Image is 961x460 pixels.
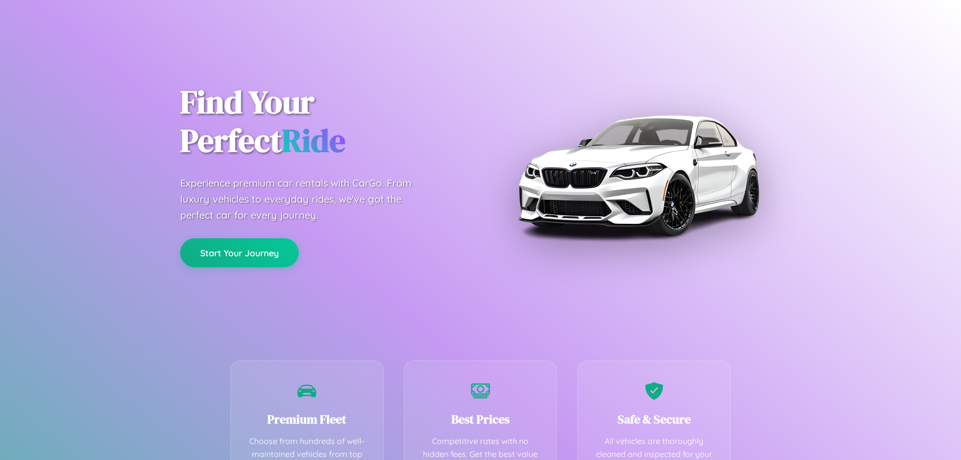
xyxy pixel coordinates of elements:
[180,83,465,160] h1: Find Your Perfect
[419,411,542,427] h3: Best Prices
[513,50,763,300] img: Premium BMW car rental vehicle
[593,411,715,427] h3: Safe & Secure
[282,119,345,162] span: Ride
[246,411,368,427] h3: Premium Fleet
[180,175,430,223] p: Experience premium car rentals with CarGo. From luxury vehicles to everyday rides, we've got the ...
[180,238,299,267] button: Start Your Journey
